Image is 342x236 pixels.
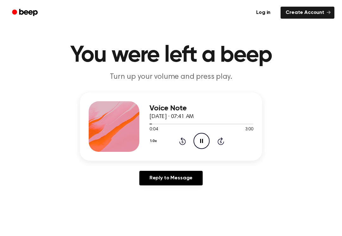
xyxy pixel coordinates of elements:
[149,136,159,146] button: 1.0x
[250,5,277,20] a: Log in
[245,126,253,133] span: 3:00
[149,104,253,113] h3: Voice Note
[139,171,203,185] a: Reply to Message
[8,7,43,19] a: Beep
[149,126,158,133] span: 0:04
[49,72,293,82] p: Turn up your volume and press play.
[281,7,334,19] a: Create Account
[9,44,333,67] h1: You were left a beep
[149,114,194,120] span: [DATE] · 07:41 AM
